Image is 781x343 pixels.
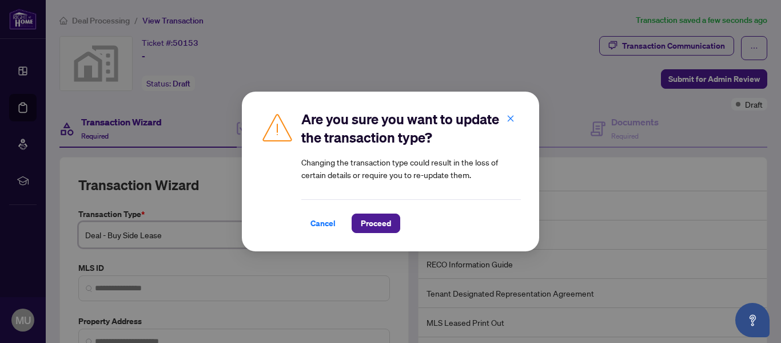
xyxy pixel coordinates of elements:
[301,156,521,181] article: Changing the transaction type could result in the loss of certain details or require you to re-up...
[260,110,294,144] img: Caution Img
[301,214,345,233] button: Cancel
[735,303,770,337] button: Open asap
[352,214,400,233] button: Proceed
[301,110,521,147] h2: Are you sure you want to update the transaction type?
[310,214,336,232] span: Cancel
[361,214,391,232] span: Proceed
[507,115,515,123] span: close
